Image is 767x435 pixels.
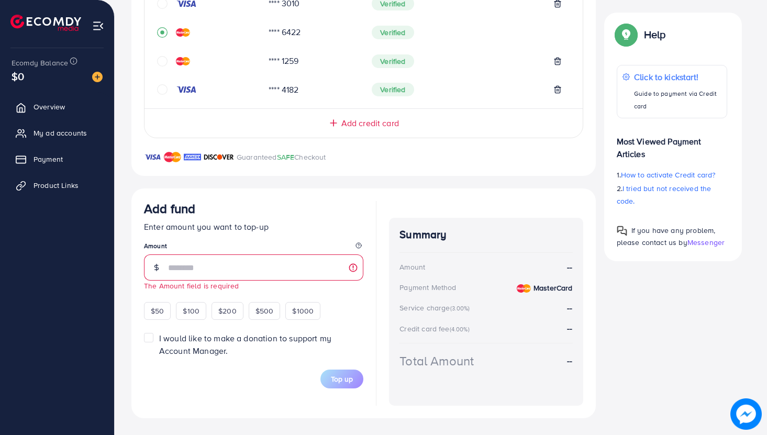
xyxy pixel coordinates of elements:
[617,226,627,236] img: Popup guide
[159,332,331,356] span: I would like to make a donation to support my Account Manager.
[533,283,573,293] strong: MasterCard
[144,281,239,291] small: The Amount field is required
[687,237,725,248] span: Messenger
[621,170,715,180] span: How to activate Credit card?
[183,306,199,316] span: $100
[8,122,106,143] a: My ad accounts
[92,20,104,32] img: menu
[157,84,168,95] svg: circle
[320,370,363,388] button: Top up
[204,151,234,163] img: brand
[144,241,363,254] legend: Amount
[617,182,728,207] p: 2.
[617,25,636,44] img: Popup guide
[399,228,572,241] h4: Summary
[237,151,326,163] p: Guaranteed Checkout
[644,28,666,41] p: Help
[10,15,81,31] img: logo
[218,306,237,316] span: $200
[450,304,470,313] small: (3.00%)
[567,302,572,314] strong: --
[567,261,572,273] strong: --
[372,83,414,96] span: Verified
[617,169,728,181] p: 1.
[277,152,295,162] span: SAFE
[34,154,63,164] span: Payment
[164,151,181,163] img: brand
[617,183,712,206] span: I tried but not received the code.
[399,282,456,293] div: Payment Method
[292,306,314,316] span: $1000
[144,201,195,216] h3: Add fund
[157,56,168,66] svg: circle
[184,151,201,163] img: brand
[341,117,399,129] span: Add credit card
[176,85,197,94] img: credit
[34,180,79,191] span: Product Links
[157,27,168,38] svg: record circle
[399,303,473,313] div: Service charge
[144,220,363,233] p: Enter amount you want to top-up
[517,284,531,293] img: credit
[92,72,103,82] img: image
[176,57,190,65] img: credit
[8,149,106,170] a: Payment
[144,151,161,163] img: brand
[399,324,473,334] div: Credit card fee
[450,325,470,333] small: (4.00%)
[255,306,274,316] span: $500
[372,26,414,39] span: Verified
[8,96,106,117] a: Overview
[34,102,65,112] span: Overview
[176,28,190,37] img: credit
[617,127,728,160] p: Most Viewed Payment Articles
[34,128,87,138] span: My ad accounts
[399,352,474,370] div: Total Amount
[399,262,425,272] div: Amount
[567,355,572,367] strong: --
[331,374,353,384] span: Top up
[567,322,572,334] strong: --
[634,71,721,83] p: Click to kickstart!
[634,87,721,113] p: Guide to payment via Credit card
[12,69,24,84] span: $0
[12,58,68,68] span: Ecomdy Balance
[730,398,762,430] img: image
[617,225,716,248] span: If you have any problem, please contact us by
[8,175,106,196] a: Product Links
[151,306,164,316] span: $50
[372,54,414,68] span: Verified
